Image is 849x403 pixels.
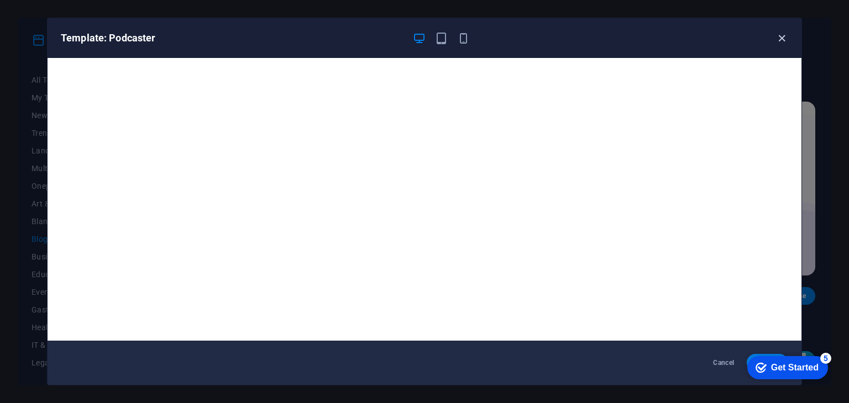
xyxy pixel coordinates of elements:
div: Get Started [33,12,80,22]
div: 5 [82,2,93,13]
button: Cancel [703,354,745,372]
div: Get Started 5 items remaining, 0% complete [9,6,90,29]
span: Cancel [712,358,736,367]
h6: Template: Podcaster [61,31,403,45]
